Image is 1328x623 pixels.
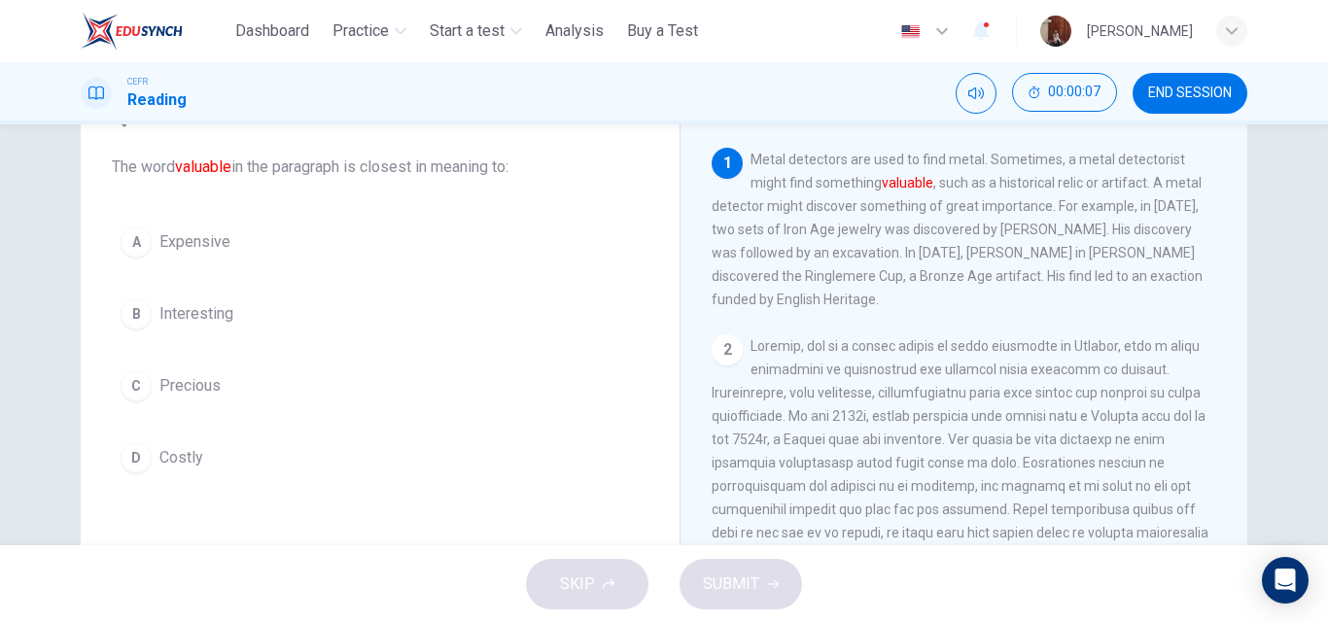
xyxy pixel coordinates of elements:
[112,362,648,410] button: CPrecious
[1148,86,1232,101] span: END SESSION
[545,19,604,43] span: Analysis
[882,175,933,190] font: valuable
[121,298,152,329] div: B
[121,370,152,401] div: C
[121,442,152,473] div: D
[712,152,1203,307] span: Metal detectors are used to find metal. Sometimes, a metal detectorist might find something , suc...
[1262,557,1309,604] div: Open Intercom Messenger
[712,334,743,365] div: 2
[159,302,233,326] span: Interesting
[538,14,612,49] button: Analysis
[235,19,309,43] span: Dashboard
[81,12,183,51] img: ELTC logo
[430,19,505,43] span: Start a test
[112,433,648,482] button: DCostly
[81,12,227,51] a: ELTC logo
[159,230,230,254] span: Expensive
[956,73,996,114] div: Mute
[898,24,923,39] img: en
[712,148,743,179] div: 1
[127,88,187,112] h1: Reading
[112,290,648,338] button: BInteresting
[127,75,148,88] span: CEFR
[159,374,221,398] span: Precious
[619,14,706,49] button: Buy a Test
[112,218,648,266] button: AExpensive
[325,14,414,49] button: Practice
[422,14,530,49] button: Start a test
[1048,85,1101,100] span: 00:00:07
[1087,19,1193,43] div: [PERSON_NAME]
[1040,16,1071,47] img: Profile picture
[175,157,231,176] font: valuable
[159,446,203,469] span: Costly
[1133,73,1247,114] button: END SESSION
[627,19,698,43] span: Buy a Test
[1012,73,1117,114] div: Hide
[112,156,648,179] span: The word in the paragraph is closest in meaning to:
[227,14,317,49] button: Dashboard
[332,19,389,43] span: Practice
[121,226,152,258] div: A
[1012,73,1117,112] button: 00:00:07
